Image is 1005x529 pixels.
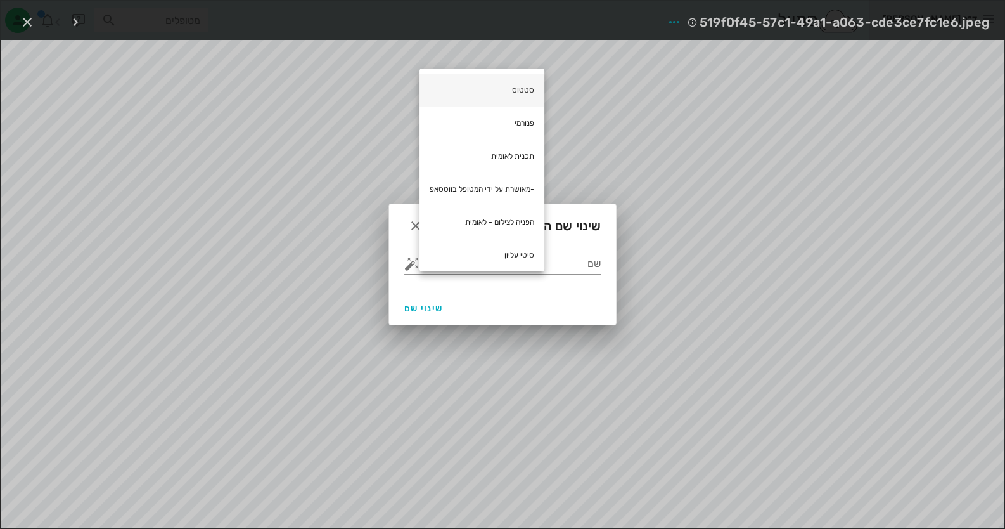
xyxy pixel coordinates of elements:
div: תכנית לאומית [419,140,544,173]
span: שינוי שם [404,303,443,314]
div: -מאושרת על ידי המטופל בווטסאפ [419,173,544,206]
button: שינוי שם [399,297,448,320]
div: הפניה לצילום - לאומית [419,206,544,238]
div: סטטוס [419,74,544,107]
div: פנורמי [419,107,544,140]
div: סיטי עליון [419,238,544,271]
div: שינוי שם הקובץ [389,204,616,244]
